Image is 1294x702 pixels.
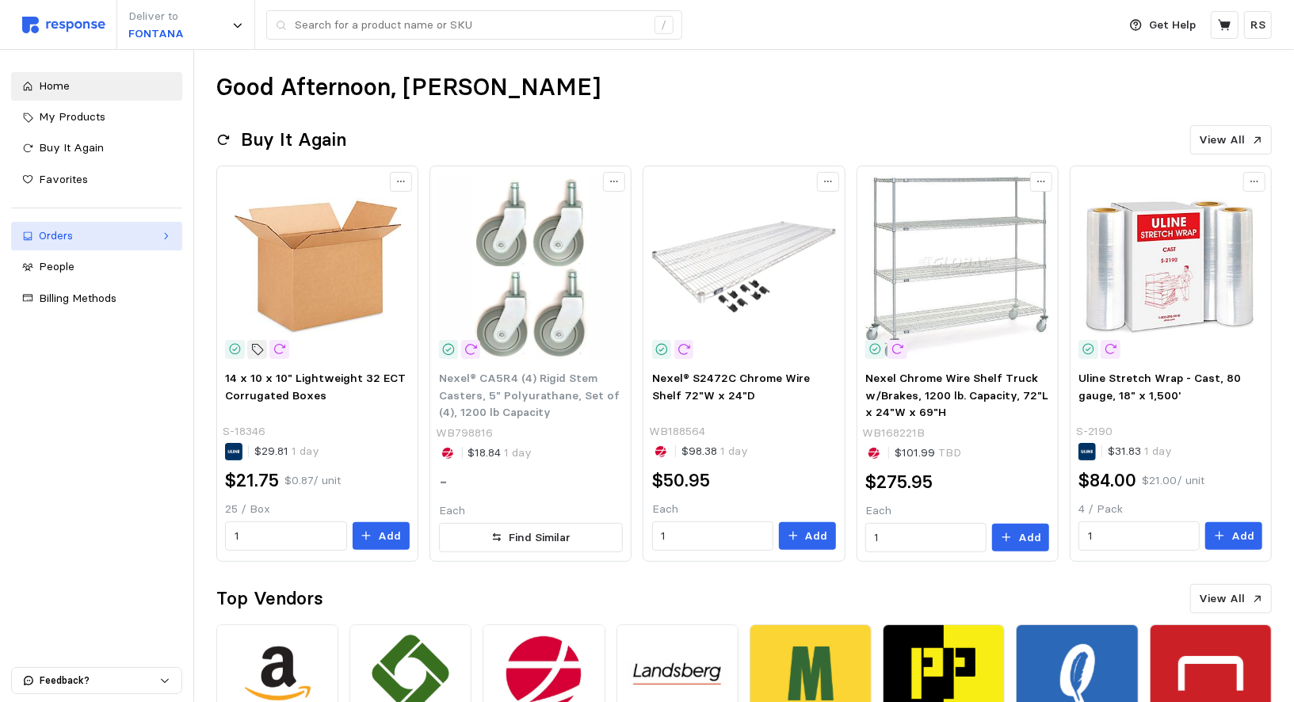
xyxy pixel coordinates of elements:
img: 798816A.webp [439,175,623,359]
input: Qty [1088,522,1191,551]
a: Billing Methods [11,284,182,313]
input: Qty [235,522,338,551]
p: FONTANA [128,25,184,43]
p: WB798816 [436,425,493,442]
p: 25 / Box [225,501,409,518]
span: Nexel® CA5R4 (4) Rigid Stem Casters, 5" Polyurathane, Set of (4), 1200 lb Capacity [439,371,620,419]
input: Search for a product name or SKU [295,11,646,40]
img: 188564.webp [652,175,836,359]
button: Add [353,522,410,551]
button: Add [992,524,1049,552]
p: Get Help [1150,17,1197,34]
p: Deliver to [128,8,184,25]
h2: $21.75 [225,468,279,493]
h2: - [439,470,448,494]
h2: $84.00 [1078,468,1136,493]
a: Buy It Again [11,134,182,162]
p: Each [439,502,623,520]
span: My Products [39,109,105,124]
span: 1 day [717,444,748,458]
a: Orders [11,222,182,250]
span: Favorites [39,172,88,186]
p: Each [652,501,836,518]
img: S-18346 [225,175,409,359]
span: Buy It Again [39,140,104,155]
p: 4 / Pack [1078,501,1262,518]
p: Feedback? [40,673,159,688]
h1: Good Afternoon, [PERSON_NAME] [216,72,601,103]
p: Find Similar [509,529,571,547]
p: WB168221B [863,425,926,442]
h2: $275.95 [865,470,933,494]
button: Feedback? [12,668,181,693]
p: $21.00 / unit [1142,472,1204,490]
p: $101.99 [895,444,961,462]
p: View All [1200,132,1246,149]
img: nxlate72x24x63truck.jpg [865,175,1049,359]
button: View All [1190,125,1272,155]
p: Add [1231,528,1254,545]
span: 1 day [1141,444,1172,458]
a: Home [11,72,182,101]
span: 14 x 10 x 10" Lightweight 32 ECT Corrugated Boxes [225,371,406,403]
div: Orders [39,227,155,245]
button: Get Help [1120,10,1206,40]
h2: $50.95 [652,468,710,493]
h2: Top Vendors [216,586,323,611]
span: Home [39,78,70,93]
p: S-18346 [223,423,265,441]
button: Add [1205,522,1262,551]
span: Uline Stretch Wrap - Cast, 80 gauge, 18" x 1,500' [1078,371,1241,403]
input: Qty [661,522,764,551]
h2: Buy It Again [241,128,346,152]
span: 1 day [502,445,532,460]
span: 1 day [288,444,319,458]
p: Add [378,528,401,545]
p: $98.38 [681,443,748,460]
p: View All [1200,590,1246,608]
span: People [39,259,74,273]
p: Add [805,528,828,545]
p: WB188564 [649,423,705,441]
a: People [11,253,182,281]
button: View All [1190,584,1272,614]
span: TBD [935,445,961,460]
p: Each [865,502,1049,520]
p: RS [1250,17,1265,34]
button: RS [1244,11,1272,39]
p: $29.81 [254,443,319,460]
span: Nexel® S2472C Chrome Wire Shelf 72"W x 24"D [652,371,810,403]
span: Billing Methods [39,291,116,305]
p: $31.83 [1108,443,1172,460]
img: S-2190 [1078,175,1262,359]
div: / [655,16,674,35]
p: $18.84 [468,444,532,462]
button: Add [779,522,836,551]
button: Find Similar [439,523,623,553]
a: Favorites [11,166,182,194]
img: svg%3e [22,17,105,33]
a: My Products [11,103,182,132]
p: Add [1018,529,1041,547]
p: S-2190 [1076,423,1113,441]
input: Qty [875,524,978,552]
p: $0.87 / unit [284,472,341,490]
span: Nexel Chrome Wire Shelf Truck w/Brakes, 1200 lb. Capacity, 72"L x 24"W x 69"H [865,371,1048,419]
